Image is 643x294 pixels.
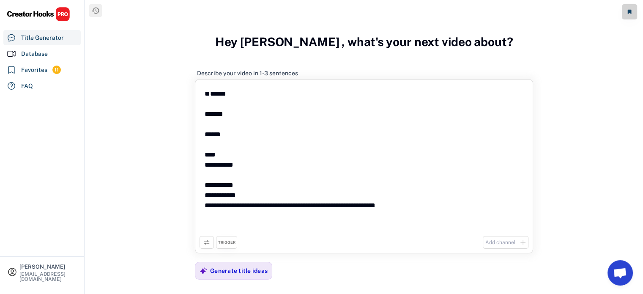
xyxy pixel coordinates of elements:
div: [PERSON_NAME] [19,264,77,269]
div: Describe your video in 1-3 sentences [197,69,298,77]
div: Database [21,49,48,58]
div: Title Generator [21,33,64,42]
div: TRIGGER [218,240,235,245]
div: 11 [52,66,61,74]
div: FAQ [21,82,33,91]
h3: Hey [PERSON_NAME] , what's your next video about? [215,26,513,58]
img: CHPRO%20Logo.svg [7,7,70,22]
div: Add channel [485,239,516,246]
div: [EMAIL_ADDRESS][DOMAIN_NAME] [19,272,77,282]
div: Favorites [21,66,47,74]
a: Open chat [607,260,633,286]
div: Generate title ideas [210,267,268,275]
